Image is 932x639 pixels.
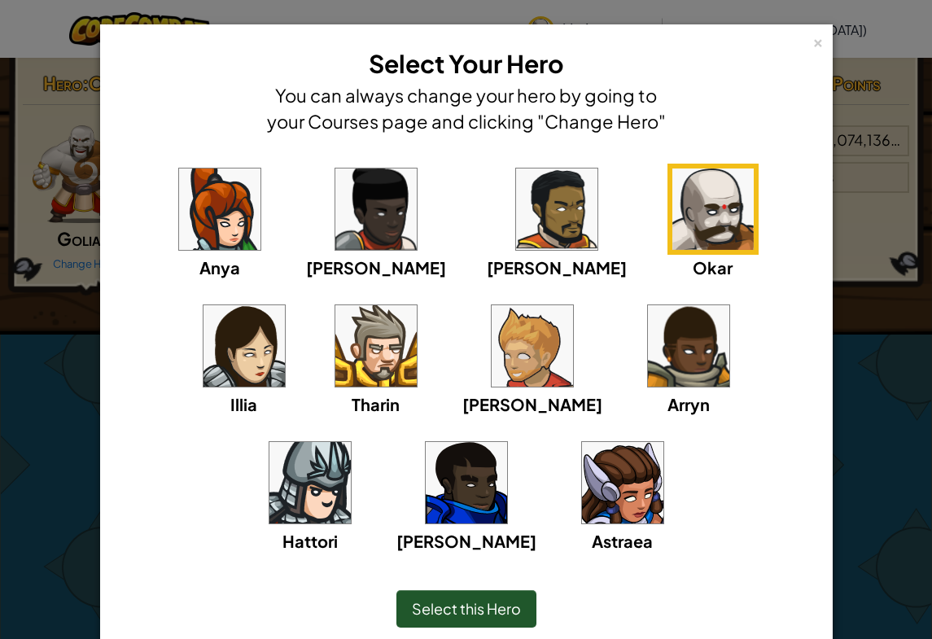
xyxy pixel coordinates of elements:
[306,257,446,278] span: [PERSON_NAME]
[462,394,602,414] span: [PERSON_NAME]
[812,32,824,49] div: ×
[592,531,653,551] span: Astraea
[693,257,733,278] span: Okar
[672,169,754,250] img: portrait.png
[282,531,338,551] span: Hattori
[230,394,257,414] span: Illia
[412,599,521,618] span: Select this Hero
[396,531,536,551] span: [PERSON_NAME]
[203,305,285,387] img: portrait.png
[335,169,417,250] img: portrait.png
[582,442,663,523] img: portrait.png
[199,257,240,278] span: Anya
[179,169,260,250] img: portrait.png
[263,82,670,134] h4: You can always change your hero by going to your Courses page and clicking "Change Hero"
[492,305,573,387] img: portrait.png
[667,394,710,414] span: Arryn
[516,169,597,250] img: portrait.png
[648,305,729,387] img: portrait.png
[487,257,627,278] span: [PERSON_NAME]
[269,442,351,523] img: portrait.png
[352,394,400,414] span: Tharin
[426,442,507,523] img: portrait.png
[263,46,670,82] h3: Select Your Hero
[335,305,417,387] img: portrait.png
